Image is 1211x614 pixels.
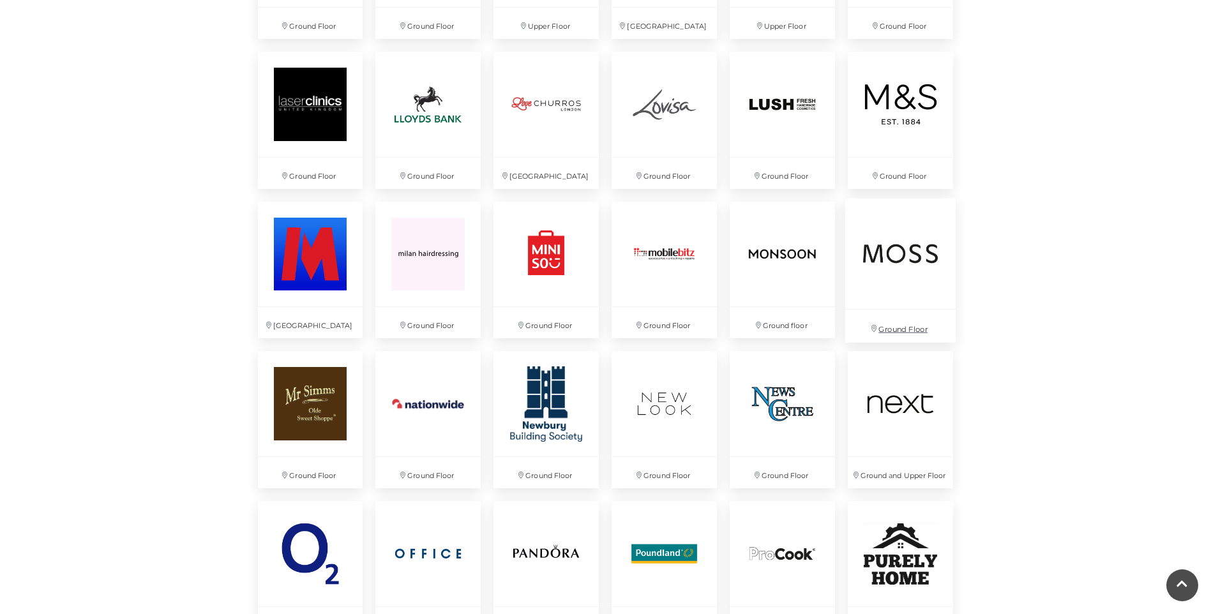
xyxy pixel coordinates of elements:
a: Ground Floor [723,345,841,495]
p: Upper Floor [493,8,599,39]
p: Ground Floor [493,307,599,338]
a: Ground Floor [252,345,370,495]
p: Ground and Upper Floor [848,457,953,488]
a: Ground Floor [605,45,723,195]
p: Ground Floor [730,457,835,488]
p: [GEOGRAPHIC_DATA] [258,307,363,338]
p: Ground Floor [375,307,481,338]
a: Laser Clinic Ground Floor [252,45,370,195]
a: Ground Floor [605,195,723,345]
a: Ground Floor [487,195,605,345]
img: Laser Clinic [258,52,363,157]
p: Ground Floor [258,8,363,39]
a: Ground floor [723,195,841,345]
p: Ground floor [730,307,835,338]
a: Ground Floor [487,345,605,495]
p: Ground Floor [612,158,717,189]
a: Ground and Upper Floor [841,345,959,495]
a: Ground Floor [841,45,959,195]
p: Ground Floor [612,307,717,338]
p: Ground Floor [493,457,599,488]
a: Ground Floor [369,45,487,195]
p: Ground Floor [845,309,956,341]
p: Ground Floor [612,457,717,488]
p: Ground Floor [258,457,363,488]
a: Ground Floor [723,45,841,195]
p: [GEOGRAPHIC_DATA] [612,8,717,39]
a: Ground Floor [605,345,723,495]
p: Ground Floor [848,8,953,39]
p: Ground Floor [730,158,835,189]
a: Ground Floor [838,191,962,349]
p: Upper Floor [730,8,835,39]
a: [GEOGRAPHIC_DATA] [487,45,605,195]
img: Purley Home at Festival Place [848,501,953,606]
p: Ground Floor [375,8,481,39]
p: [GEOGRAPHIC_DATA] [493,158,599,189]
p: Ground Floor [375,457,481,488]
p: Ground Floor [848,158,953,189]
a: Ground Floor [369,345,487,495]
a: Ground Floor [369,195,487,345]
a: [GEOGRAPHIC_DATA] [252,195,370,345]
p: Ground Floor [375,158,481,189]
p: Ground Floor [258,158,363,189]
